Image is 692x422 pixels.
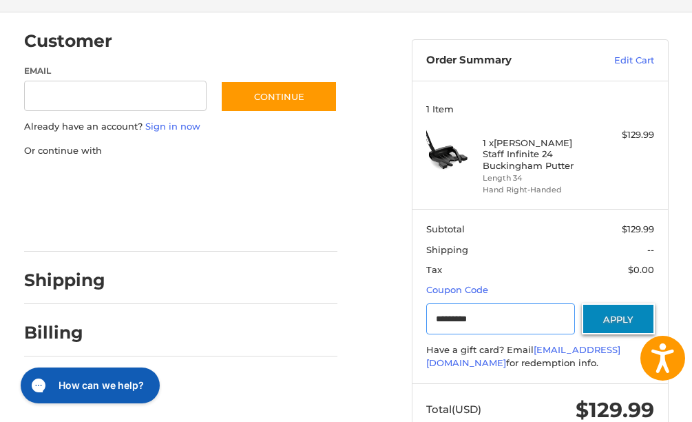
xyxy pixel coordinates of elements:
[426,303,575,334] input: Gift Certificate or Coupon Code
[145,121,200,132] a: Sign in now
[220,81,337,112] button: Continue
[581,54,654,68] a: Edit Cart
[24,322,105,343] h2: Billing
[24,270,105,291] h2: Shipping
[24,120,338,134] p: Already have an account?
[582,303,655,334] button: Apply
[19,171,123,196] iframe: PayPal-paypal
[426,284,488,295] a: Coupon Code
[136,171,240,196] iframe: PayPal-paylater
[24,65,207,77] label: Email
[483,137,594,171] h4: 1 x [PERSON_NAME] Staff Infinite 24 Buckingham Putter
[14,363,164,408] iframe: Gorgias live chat messenger
[628,264,654,275] span: $0.00
[426,103,655,114] h3: 1 Item
[647,244,654,255] span: --
[426,343,655,370] div: Have a gift card? Email for redemption info.
[597,128,654,142] div: $129.99
[24,144,338,158] p: Or continue with
[426,244,468,255] span: Shipping
[426,264,442,275] span: Tax
[483,172,594,184] li: Length 34
[19,213,123,238] iframe: PayPal-venmo
[483,184,594,196] li: Hand Right-Handed
[426,223,465,234] span: Subtotal
[426,403,481,416] span: Total (USD)
[24,30,112,52] h2: Customer
[426,54,582,68] h3: Order Summary
[622,223,654,234] span: $129.99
